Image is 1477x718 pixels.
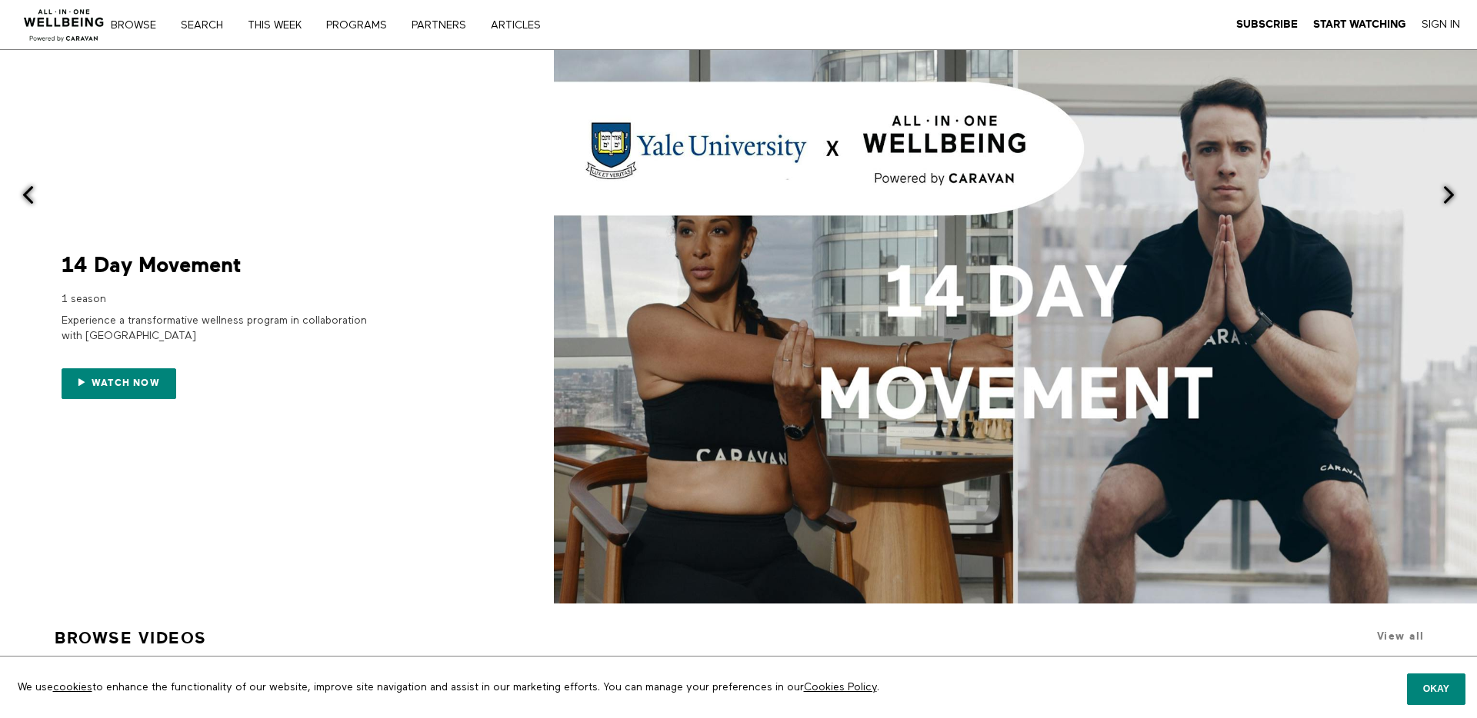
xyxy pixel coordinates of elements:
a: Start Watching [1313,18,1406,32]
a: Browse Videos [55,622,207,654]
strong: Subscribe [1236,18,1298,30]
nav: Primary [122,17,572,32]
a: cookies [53,682,92,693]
a: Sign In [1422,18,1460,32]
a: PARTNERS [406,20,482,31]
a: THIS WEEK [242,20,318,31]
a: Search [175,20,239,31]
a: Cookies Policy [804,682,877,693]
a: View all [1377,630,1425,642]
a: ARTICLES [485,20,557,31]
p: We use to enhance the functionality of our website, improve site navigation and assist in our mar... [6,668,1165,706]
strong: Start Watching [1313,18,1406,30]
a: Subscribe [1236,18,1298,32]
a: Browse [105,20,172,31]
a: PROGRAMS [321,20,403,31]
button: Okay [1407,673,1465,704]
